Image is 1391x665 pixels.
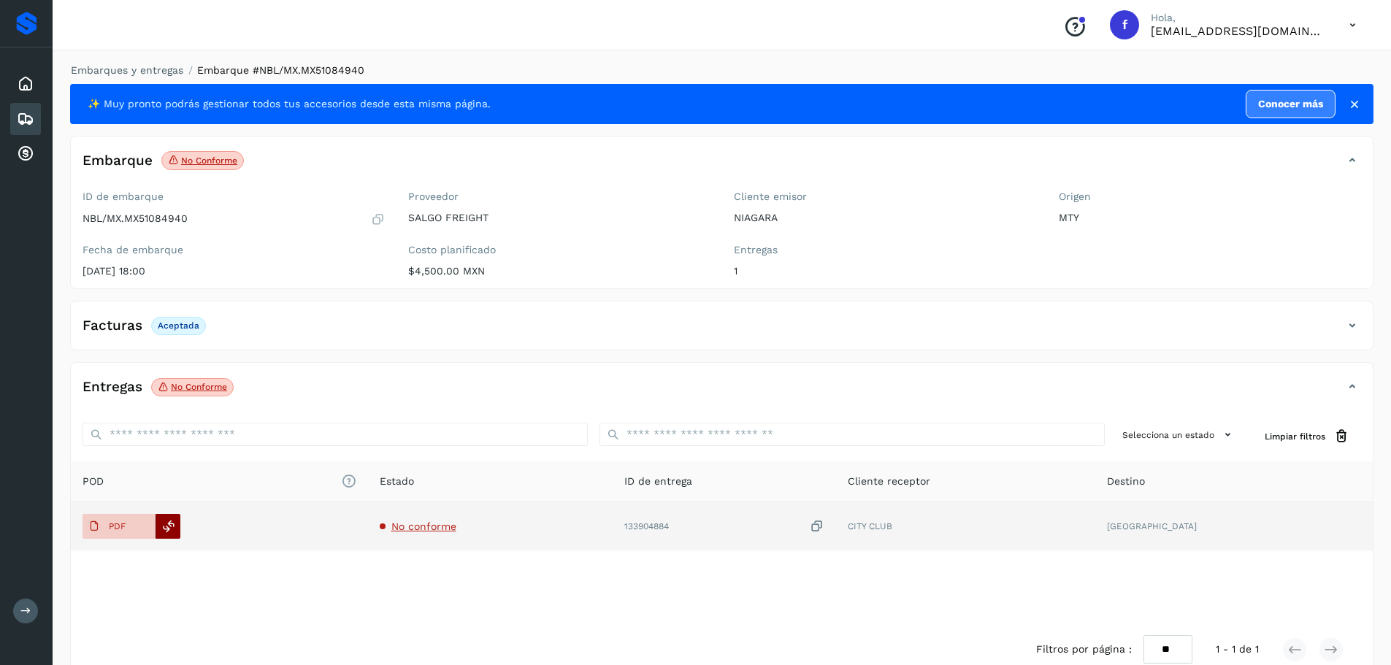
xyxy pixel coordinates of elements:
span: No conforme [391,520,456,532]
span: 1 - 1 de 1 [1216,642,1259,657]
div: FacturasAceptada [71,313,1373,350]
span: Destino [1107,474,1145,489]
span: ✨ Muy pronto podrás gestionar todos tus accesorios desde esta misma página. [88,96,491,112]
span: Cliente receptor [848,474,930,489]
td: [GEOGRAPHIC_DATA] [1095,502,1373,550]
h4: Embarque [83,153,153,169]
label: Proveedor [408,191,710,203]
span: Filtros por página : [1036,642,1132,657]
label: Costo planificado [408,244,710,256]
button: PDF [83,514,156,539]
p: $4,500.00 MXN [408,265,710,277]
a: Embarques y entregas [71,64,183,76]
p: PDF [109,521,126,531]
button: Limpiar filtros [1253,423,1361,450]
p: Hola, [1151,12,1326,24]
p: [DATE] 18:00 [83,265,385,277]
div: Inicio [10,68,41,100]
label: Fecha de embarque [83,244,385,256]
label: Cliente emisor [734,191,1036,203]
h4: Facturas [83,318,142,334]
span: Estado [380,474,414,489]
td: CITY CLUB [836,502,1095,550]
label: ID de embarque [83,191,385,203]
p: facturacion@salgofreight.com [1151,24,1326,38]
div: EmbarqueNo conforme [71,148,1373,185]
span: Limpiar filtros [1265,430,1325,443]
p: Aceptada [158,320,199,331]
span: ID de entrega [624,474,692,489]
p: 1 [734,265,1036,277]
span: POD [83,474,356,489]
div: EntregasNo conforme [71,374,1373,411]
label: Origen [1059,191,1361,203]
div: Embarques [10,103,41,135]
label: Entregas [734,244,1036,256]
nav: breadcrumb [70,63,1373,78]
div: Cuentas por cobrar [10,138,41,170]
p: No conforme [171,382,227,392]
button: Selecciona un estado [1116,423,1241,447]
p: SALGO FREIGHT [408,212,710,224]
p: NIAGARA [734,212,1036,224]
div: Reemplazar POD [156,514,180,539]
a: Conocer más [1246,90,1336,118]
h4: Entregas [83,379,142,396]
p: NBL/MX.MX51084940 [83,212,188,225]
p: No conforme [181,155,237,166]
div: 133904884 [624,519,824,534]
span: Embarque #NBL/MX.MX51084940 [197,64,364,76]
p: MTY [1059,212,1361,224]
